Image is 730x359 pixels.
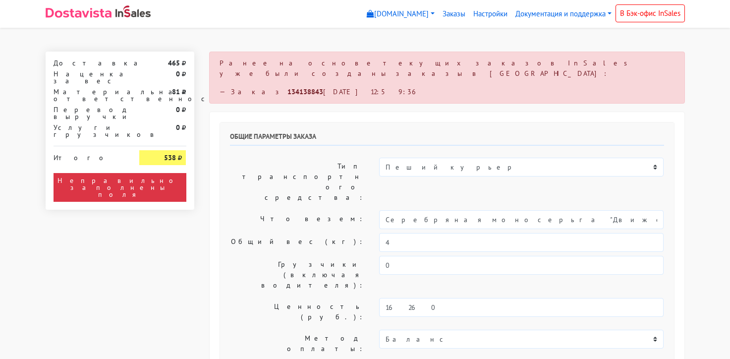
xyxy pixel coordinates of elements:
[168,59,180,67] strong: 465
[172,87,180,96] strong: 81
[439,4,469,24] a: Заказы
[363,4,439,24] a: [DOMAIN_NAME]
[223,158,372,206] label: Тип транспортного средства:
[220,87,674,97] div: — Заказ [DATE] 12:59:36
[115,5,151,17] img: InSales
[176,105,180,114] strong: 0
[164,153,176,162] strong: 538
[223,330,372,358] label: Метод оплаты:
[54,173,186,202] div: Неправильно заполнены поля
[469,4,511,24] a: Настройки
[46,8,112,18] img: Dostavista - срочная курьерская служба доставки
[46,88,132,102] div: Материальная ответственность
[223,298,372,326] label: Ценность (руб.):
[616,4,685,22] a: В Бэк-офис InSales
[46,106,132,120] div: Перевод выручки
[287,87,323,96] strong: 134138843
[511,4,616,24] a: Документация и поддержка
[54,150,125,161] div: Итого
[46,70,132,84] div: Наценка за вес
[223,233,372,252] label: Общий вес (кг):
[223,210,372,229] label: Что везем:
[230,132,664,146] h6: Общие параметры заказа
[176,69,180,78] strong: 0
[46,60,132,66] div: Доставка
[46,124,132,138] div: Услуги грузчиков
[223,256,372,294] label: Грузчики (включая водителя):
[176,123,180,132] strong: 0
[220,58,674,79] p: Ранее на основе текущих заказов InSales уже были созданы заказы в [GEOGRAPHIC_DATA]:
